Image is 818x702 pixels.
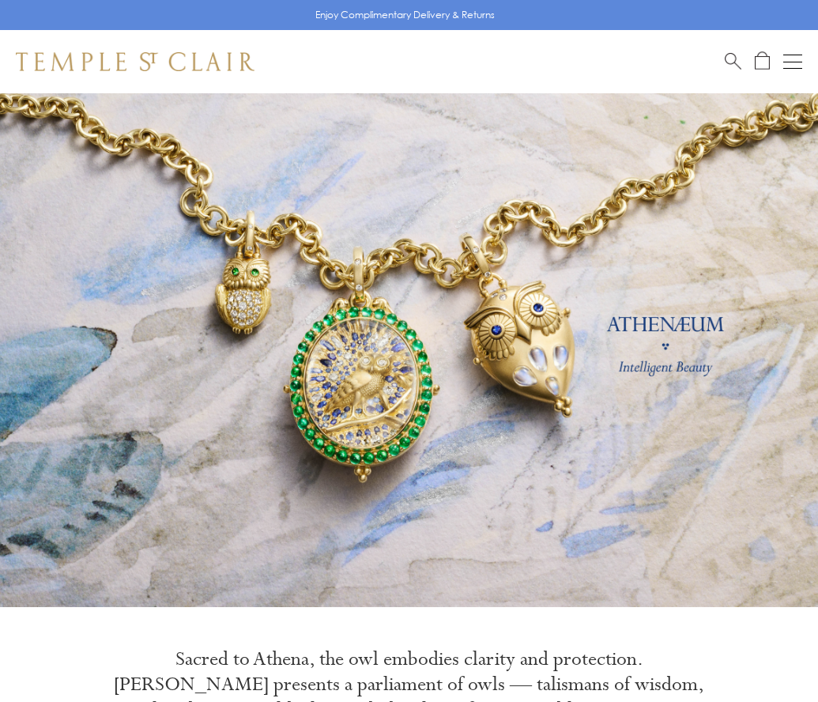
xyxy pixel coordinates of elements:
img: Temple St. Clair [16,52,254,71]
p: Enjoy Complimentary Delivery & Returns [315,7,495,23]
button: Open navigation [783,52,802,71]
a: Open Shopping Bag [755,51,770,71]
a: Search [725,51,741,71]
